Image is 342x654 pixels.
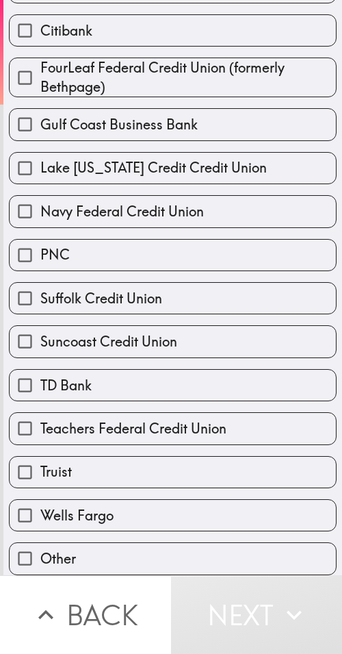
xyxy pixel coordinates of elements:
[10,153,336,184] button: Lake [US_STATE] Credit Credit Union
[10,109,336,140] button: Gulf Coast Business Bank
[10,413,336,444] button: Teachers Federal Credit Union
[40,245,70,264] span: PNC
[171,575,342,654] button: Next
[10,370,336,401] button: TD Bank
[40,332,177,351] span: Suncoast Credit Union
[10,15,336,46] button: Citibank
[10,457,336,488] button: Truist
[10,543,336,574] button: Other
[40,202,204,221] span: Navy Federal Credit Union
[40,462,72,481] span: Truist
[40,376,92,395] span: TD Bank
[40,419,226,438] span: Teachers Federal Credit Union
[40,21,92,40] span: Citibank
[40,158,267,177] span: Lake [US_STATE] Credit Credit Union
[40,506,114,525] span: Wells Fargo
[10,500,336,531] button: Wells Fargo
[40,115,198,134] span: Gulf Coast Business Bank
[10,58,336,97] button: FourLeaf Federal Credit Union (formerly Bethpage)
[10,283,336,314] button: Suffolk Credit Union
[10,240,336,271] button: PNC
[40,289,162,308] span: Suffolk Credit Union
[10,326,336,357] button: Suncoast Credit Union
[40,58,336,97] span: FourLeaf Federal Credit Union (formerly Bethpage)
[40,549,76,568] span: Other
[10,196,336,227] button: Navy Federal Credit Union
